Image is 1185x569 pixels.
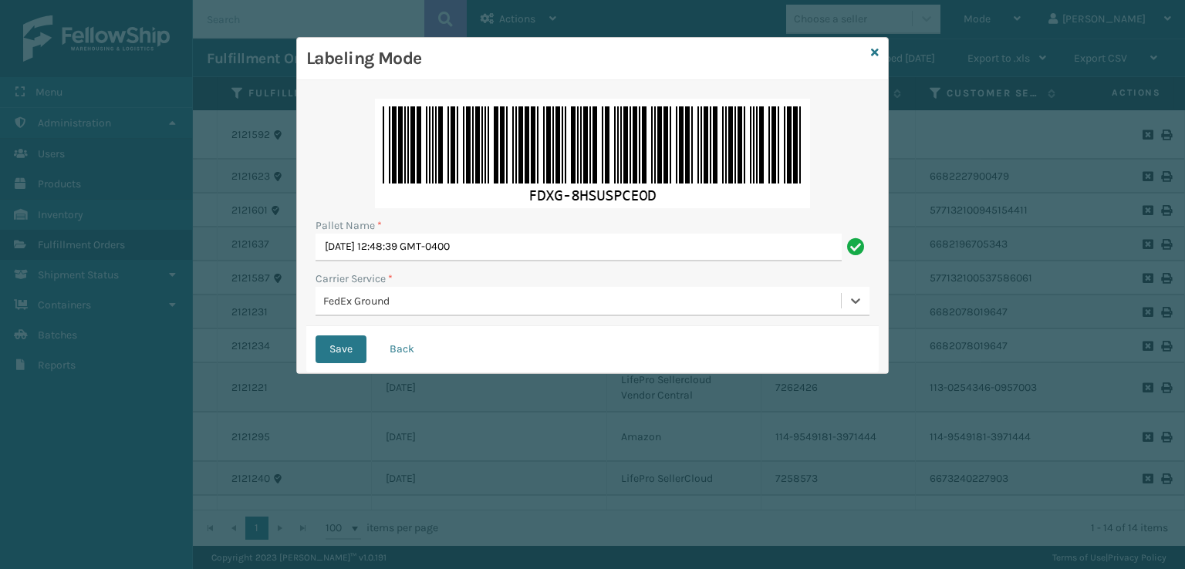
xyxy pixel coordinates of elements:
[316,335,366,363] button: Save
[375,99,810,208] img: pK8y3QAAAAZJREFUAwCBKMVbn+0GHwAAAABJRU5ErkJggg==
[323,293,842,309] div: FedEx Ground
[306,47,865,70] h3: Labeling Mode
[316,271,393,287] label: Carrier Service
[376,335,428,363] button: Back
[316,217,382,234] label: Pallet Name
